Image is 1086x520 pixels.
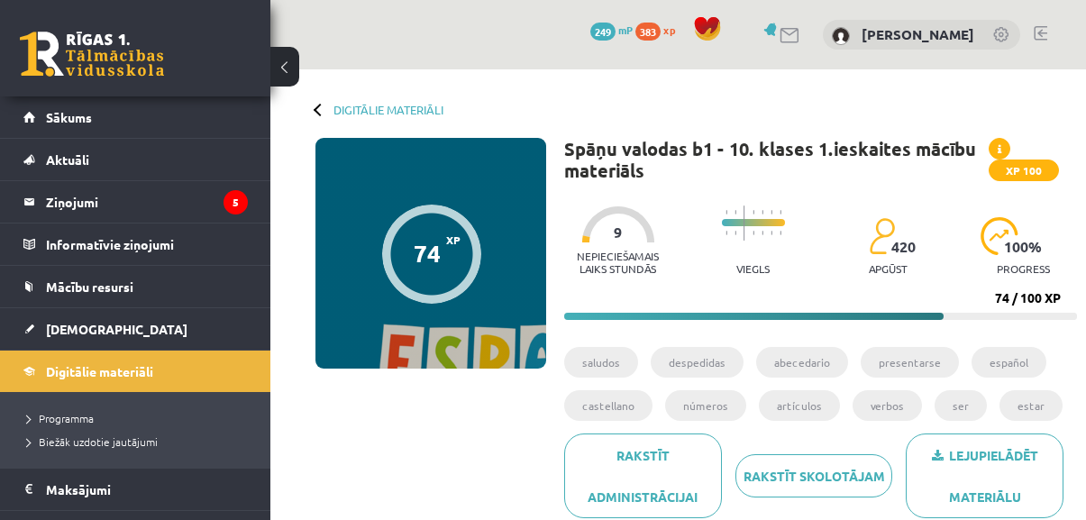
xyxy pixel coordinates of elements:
li: números [665,390,746,421]
li: artículos [759,390,840,421]
li: despedidas [651,347,744,378]
a: Digitālie materiāli [333,103,443,116]
span: 249 [590,23,616,41]
a: Rakstīt administrācijai [564,433,722,518]
p: Viegls [736,262,770,275]
span: XP [446,233,461,246]
span: 9 [614,224,622,241]
li: abecedario [756,347,848,378]
a: 249 mP [590,23,633,37]
img: icon-short-line-57e1e144782c952c97e751825c79c345078a6d821885a25fce030b3d8c18986b.svg [735,210,736,214]
a: Lejupielādēt materiālu [906,433,1063,518]
img: icon-short-line-57e1e144782c952c97e751825c79c345078a6d821885a25fce030b3d8c18986b.svg [762,210,763,214]
legend: Maksājumi [46,469,248,510]
img: icon-short-line-57e1e144782c952c97e751825c79c345078a6d821885a25fce030b3d8c18986b.svg [780,210,781,214]
a: [PERSON_NAME] [862,25,974,43]
a: 383 xp [635,23,684,37]
a: Rakstīt skolotājam [735,454,893,497]
a: Ziņojumi5 [23,181,248,223]
legend: Ziņojumi [46,181,248,223]
img: icon-short-line-57e1e144782c952c97e751825c79c345078a6d821885a25fce030b3d8c18986b.svg [762,231,763,235]
li: verbos [853,390,922,421]
a: Rīgas 1. Tālmācības vidusskola [20,32,164,77]
span: 100 % [1004,239,1043,255]
span: xp [663,23,675,37]
span: Programma [27,411,94,425]
span: Digitālie materiāli [46,363,153,379]
p: apgūst [869,262,908,275]
i: 5 [224,190,248,214]
span: [DEMOGRAPHIC_DATA] [46,321,187,337]
li: castellano [564,390,653,421]
span: Aktuāli [46,151,89,168]
a: Sākums [23,96,248,138]
img: icon-short-line-57e1e144782c952c97e751825c79c345078a6d821885a25fce030b3d8c18986b.svg [771,231,772,235]
h1: Spāņu valodas b1 - 10. klases 1.ieskaites mācību materiāls [564,138,989,181]
img: icon-short-line-57e1e144782c952c97e751825c79c345078a6d821885a25fce030b3d8c18986b.svg [726,210,727,214]
a: [DEMOGRAPHIC_DATA] [23,308,248,350]
li: estar [999,390,1063,421]
span: mP [618,23,633,37]
span: XP 100 [989,160,1059,181]
span: 420 [891,239,916,255]
li: presentarse [861,347,959,378]
img: icon-short-line-57e1e144782c952c97e751825c79c345078a6d821885a25fce030b3d8c18986b.svg [780,231,781,235]
img: icon-short-line-57e1e144782c952c97e751825c79c345078a6d821885a25fce030b3d8c18986b.svg [726,231,727,235]
a: Biežāk uzdotie jautājumi [27,433,252,450]
img: icon-short-line-57e1e144782c952c97e751825c79c345078a6d821885a25fce030b3d8c18986b.svg [753,210,754,214]
li: ser [935,390,987,421]
li: español [972,347,1046,378]
li: saludos [564,347,638,378]
img: icon-short-line-57e1e144782c952c97e751825c79c345078a6d821885a25fce030b3d8c18986b.svg [771,210,772,214]
a: Maksājumi [23,469,248,510]
a: Informatīvie ziņojumi [23,224,248,265]
p: Nepieciešamais laiks stundās [564,250,672,275]
img: students-c634bb4e5e11cddfef0936a35e636f08e4e9abd3cc4e673bd6f9a4125e45ecb1.svg [869,217,895,255]
a: Aktuāli [23,139,248,180]
span: Sākums [46,109,92,125]
img: icon-progress-161ccf0a02000e728c5f80fcf4c31c7af3da0e1684b2b1d7c360e028c24a22f1.svg [981,217,1019,255]
img: Megija Bogdanova [832,27,850,45]
div: 74 [414,240,441,267]
span: 383 [635,23,661,41]
a: Programma [27,410,252,426]
img: icon-short-line-57e1e144782c952c97e751825c79c345078a6d821885a25fce030b3d8c18986b.svg [753,231,754,235]
img: icon-long-line-d9ea69661e0d244f92f715978eff75569469978d946b2353a9bb055b3ed8787d.svg [744,205,745,241]
a: Mācību resursi [23,266,248,307]
img: icon-short-line-57e1e144782c952c97e751825c79c345078a6d821885a25fce030b3d8c18986b.svg [735,231,736,235]
span: Biežāk uzdotie jautājumi [27,434,158,449]
span: Mācību resursi [46,278,133,295]
p: progress [997,262,1050,275]
legend: Informatīvie ziņojumi [46,224,248,265]
a: Digitālie materiāli [23,351,248,392]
